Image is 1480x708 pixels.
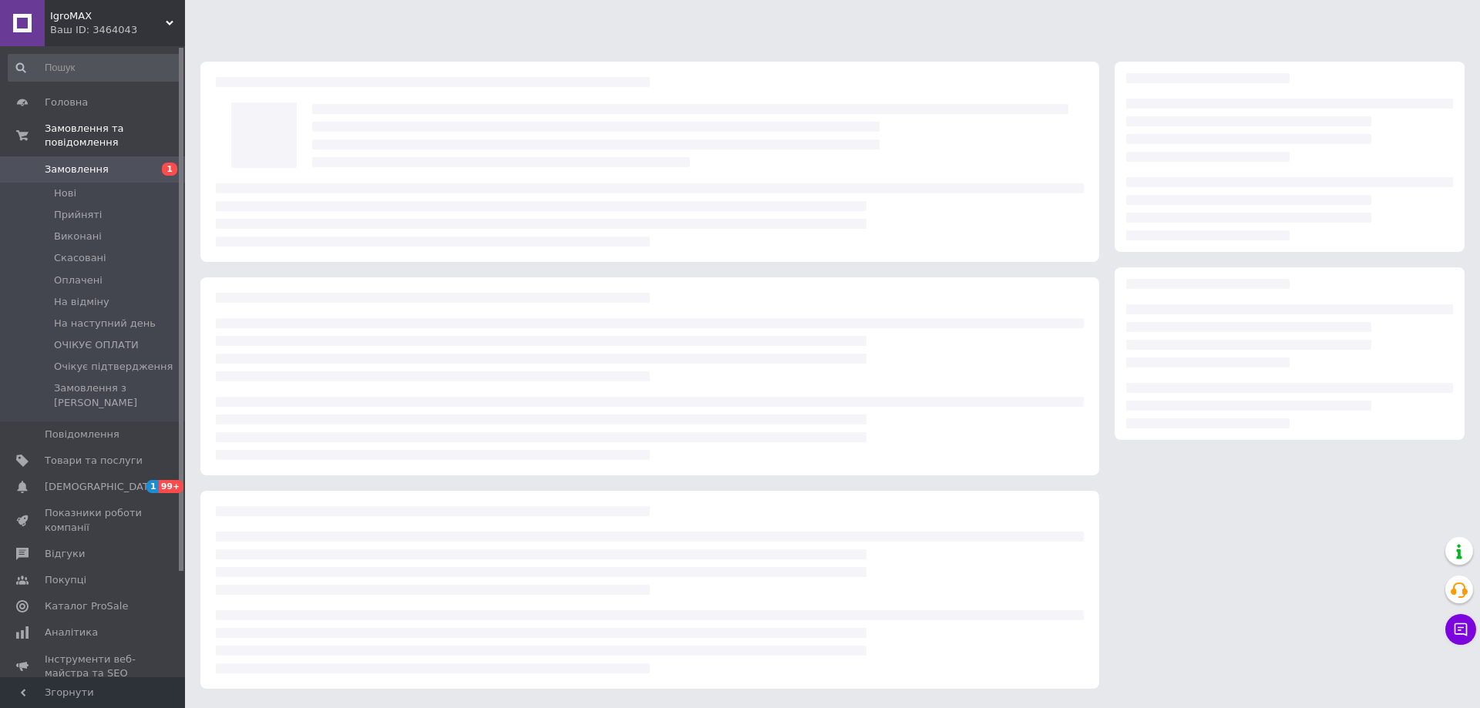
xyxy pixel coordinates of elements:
span: Відгуки [45,547,85,561]
span: Оплачені [54,273,103,287]
span: Повідомлення [45,428,119,441]
span: Нові [54,186,76,200]
span: Покупці [45,573,86,587]
span: Скасовані [54,251,106,265]
span: Замовлення [45,163,109,176]
span: ОЧІКУЄ ОПЛАТИ [54,338,139,352]
span: Товари та послуги [45,454,143,468]
div: Ваш ID: 3464043 [50,23,185,37]
span: IgroMAX [50,9,166,23]
span: Головна [45,96,88,109]
span: Прийняті [54,208,102,222]
span: Каталог ProSale [45,599,128,613]
input: Пошук [8,54,182,82]
span: Замовлення та повідомлення [45,122,185,149]
span: Аналітика [45,626,98,639]
span: Замовлення з [PERSON_NAME] [54,381,180,409]
span: 1 [162,163,177,176]
span: Виконані [54,230,102,243]
span: Очікує підтвердження [54,360,173,374]
span: [DEMOGRAPHIC_DATA] [45,480,159,494]
span: На відміну [54,295,109,309]
span: Показники роботи компанії [45,506,143,534]
button: Чат з покупцем [1445,614,1476,645]
span: На наступний день [54,317,156,331]
span: Інструменти веб-майстра та SEO [45,653,143,680]
span: 99+ [159,480,184,493]
span: 1 [146,480,159,493]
